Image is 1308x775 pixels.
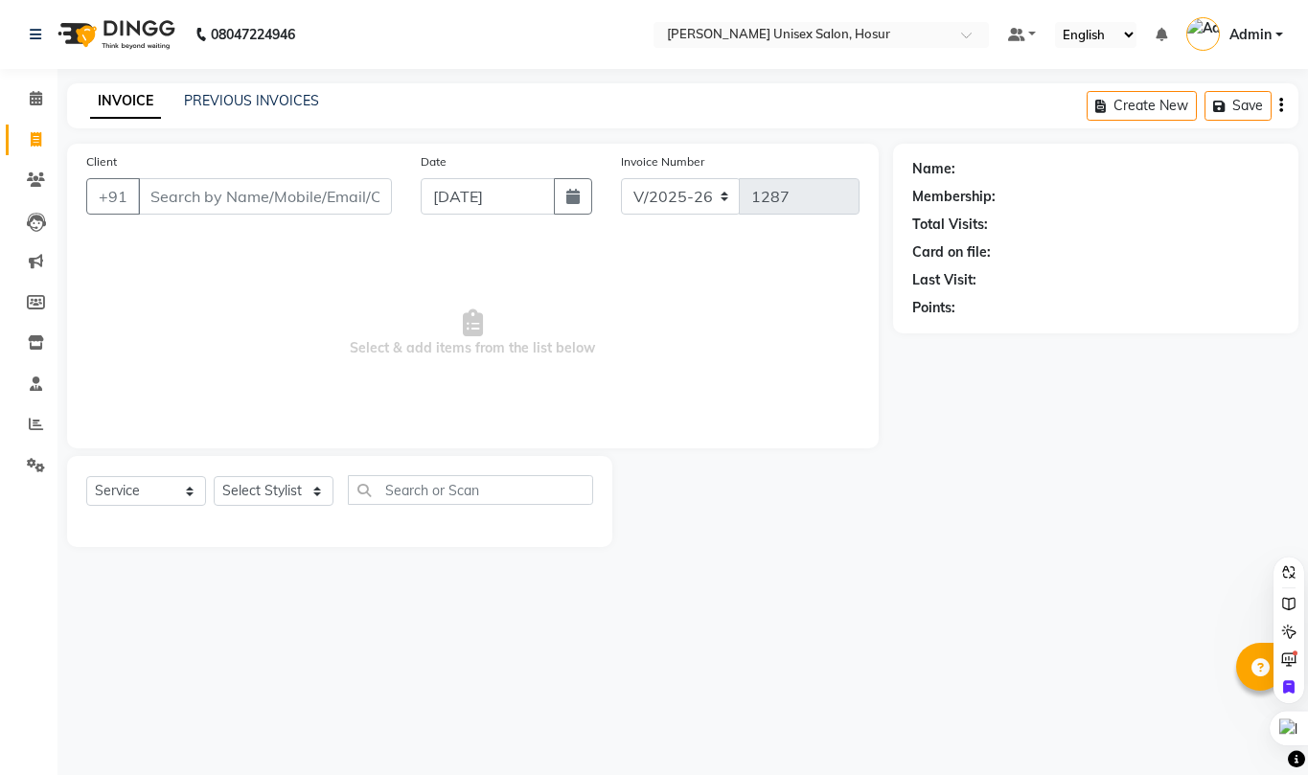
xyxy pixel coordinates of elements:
span: Select & add items from the list below [86,238,860,429]
div: Membership: [912,187,996,207]
a: INVOICE [90,84,161,119]
div: Name: [912,159,955,179]
span: Admin [1229,25,1272,45]
div: Last Visit: [912,270,976,290]
img: logo [49,8,180,61]
div: Card on file: [912,242,991,262]
input: Search or Scan [348,475,593,505]
label: Date [421,153,447,171]
label: Client [86,153,117,171]
button: Save [1205,91,1272,121]
button: Create New [1087,91,1197,121]
button: +91 [86,178,140,215]
img: Admin [1186,17,1220,51]
b: 08047224946 [211,8,295,61]
iframe: chat widget [1228,698,1289,756]
a: PREVIOUS INVOICES [184,92,319,109]
label: Invoice Number [621,153,704,171]
input: Search by Name/Mobile/Email/Code [138,178,392,215]
div: Total Visits: [912,215,988,235]
div: Points: [912,298,955,318]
